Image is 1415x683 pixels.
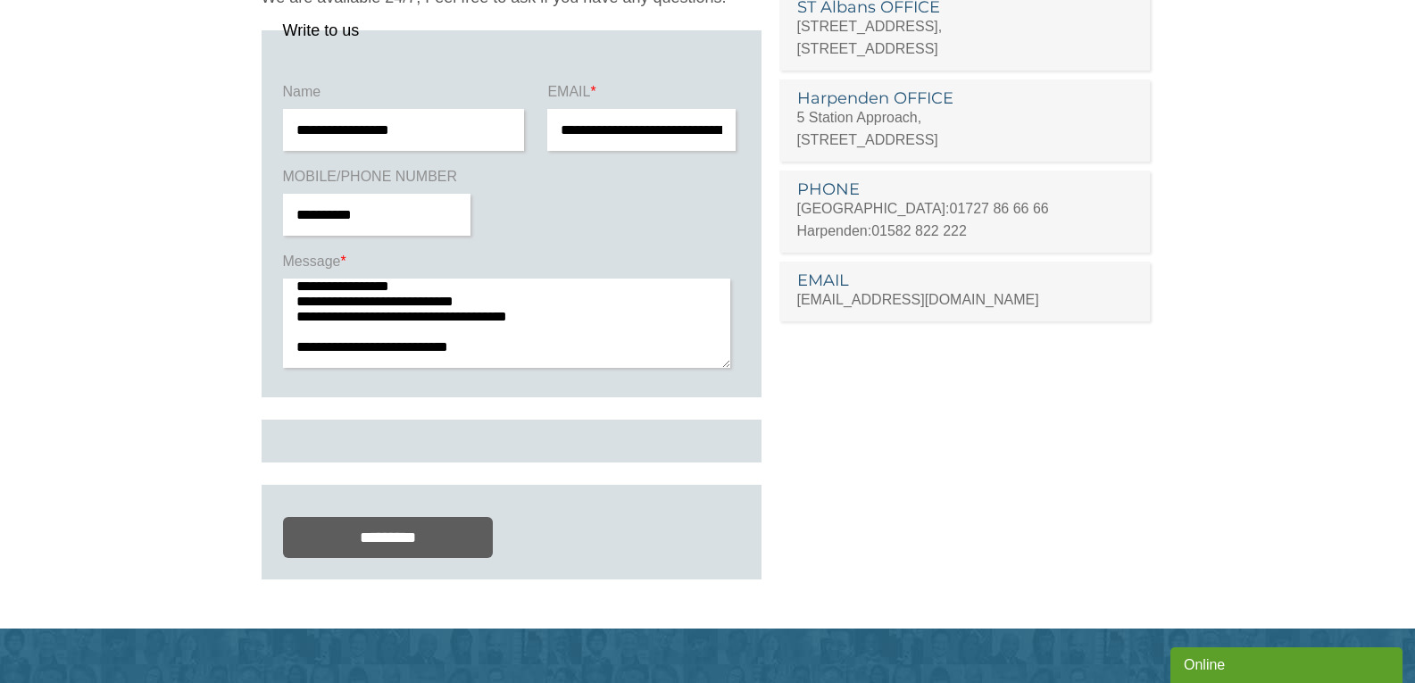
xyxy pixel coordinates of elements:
label: MOBILE/PHONE NUMBER [283,167,475,194]
h3: PHONE [797,181,1133,197]
legend: Write to us [283,22,360,38]
a: 01727 86 66 66 [950,201,1049,216]
iframe: chat widget [1170,644,1406,683]
p: [GEOGRAPHIC_DATA]: [797,197,1133,220]
label: Name [283,82,529,109]
label: Message [283,252,740,279]
label: EMAIL [547,82,739,109]
h3: Harpenden OFFICE [797,90,1133,106]
h3: EMAIL [797,272,1133,288]
a: [EMAIL_ADDRESS][DOMAIN_NAME] [797,292,1039,307]
p: [STREET_ADDRESS], [STREET_ADDRESS] [797,15,1133,60]
p: Harpenden: [797,220,1133,242]
p: 5 Station Approach, [STREET_ADDRESS] [797,106,1133,151]
a: 01582 822 222 [871,223,967,238]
